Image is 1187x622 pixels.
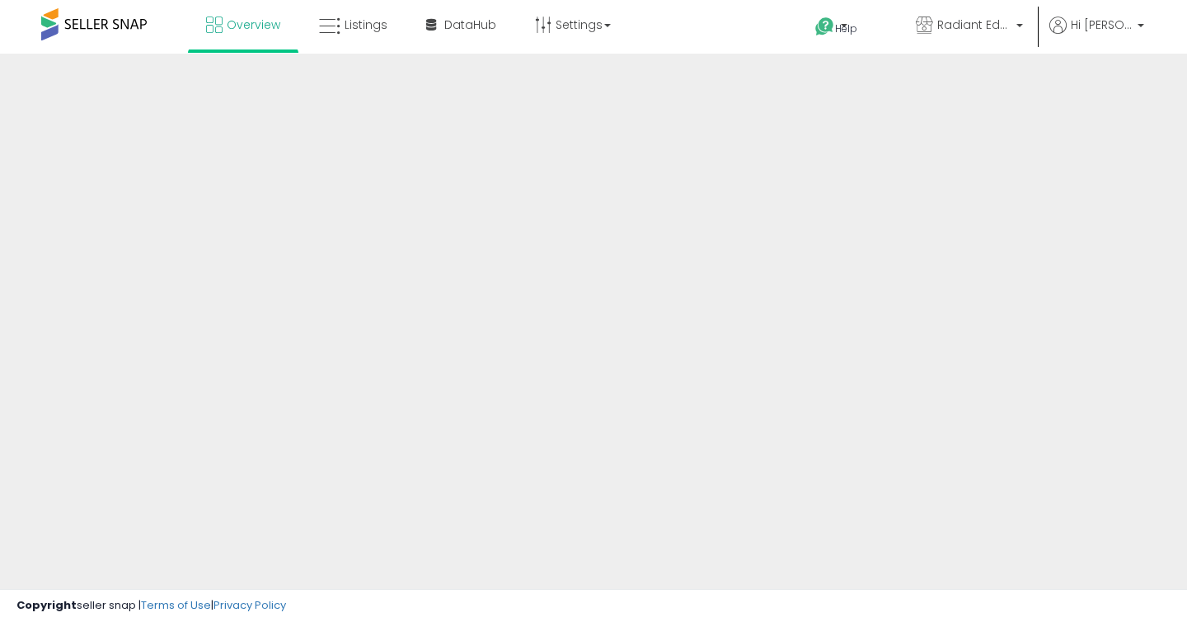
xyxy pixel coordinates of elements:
a: Privacy Policy [213,597,286,613]
a: Hi [PERSON_NAME] [1049,16,1144,54]
span: DataHub [444,16,496,33]
span: Listings [345,16,387,33]
span: Help [835,21,857,35]
span: Radiant Edge [937,16,1011,33]
a: Help [802,4,889,54]
span: Overview [227,16,280,33]
a: Terms of Use [141,597,211,613]
div: seller snap | | [16,598,286,614]
i: Get Help [814,16,835,37]
span: Hi [PERSON_NAME] [1071,16,1133,33]
strong: Copyright [16,597,77,613]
